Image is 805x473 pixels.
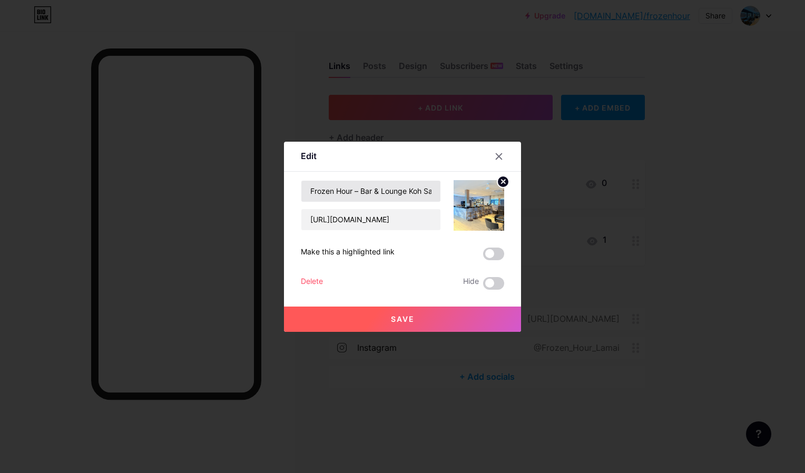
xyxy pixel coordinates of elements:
input: Title [301,181,440,202]
span: Hide [463,277,479,290]
img: link_thumbnail [454,180,504,231]
input: URL [301,209,440,230]
div: Delete [301,277,323,290]
button: Save [284,307,521,332]
div: Edit [301,151,317,161]
div: Make this a highlighted link [301,248,395,260]
span: Save [391,314,415,323]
